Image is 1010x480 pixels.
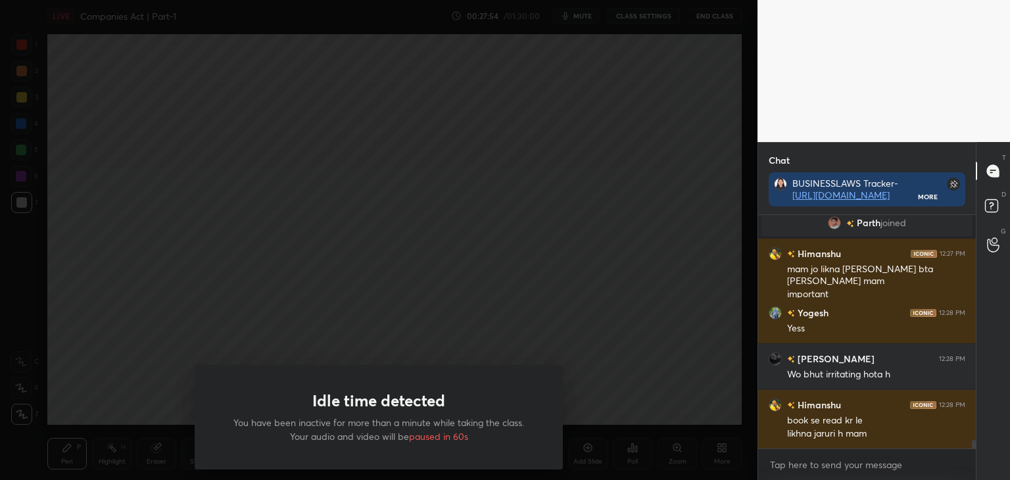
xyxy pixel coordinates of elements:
div: 12:28 PM [939,401,965,409]
p: You have been inactive for more than a minute while taking the class. Your audio and video will be [226,416,531,443]
a: [URL][DOMAIN_NAME] [792,189,890,201]
span: joined [880,218,906,228]
div: grid [758,215,976,449]
span: paused in 60s [409,430,468,443]
div: likhna jaruri h mam [787,427,965,441]
img: e2f75bfa95ba4596bbd958057a4f141e.jpg [828,216,841,229]
p: T [1002,153,1006,162]
img: cea5f857955a42be9ab3ea5802936392.jpg [769,352,782,366]
div: Wo bhut irritating hota h [787,368,965,381]
div: important [787,288,965,301]
img: iconic-dark.1390631f.png [910,401,936,409]
h6: Himanshu [795,398,841,412]
h6: [PERSON_NAME] [795,352,875,366]
img: no-rating-badge.077c3623.svg [787,356,795,363]
img: no-rating-badge.077c3623.svg [787,402,795,409]
img: iconic-dark.1390631f.png [911,250,937,258]
img: 3 [769,306,782,320]
img: 4a5fea1b80694d39a9c457cd04b96852.jpg [769,398,782,412]
span: Parth [857,218,880,228]
p: D [1001,189,1006,199]
img: 1d9caf79602a43199c593e4a951a70c3.jpg [774,178,787,191]
p: G [1001,226,1006,236]
div: mam jo likna [PERSON_NAME] bta [PERSON_NAME] mam [787,263,965,288]
img: no-rating-badge.077c3623.svg [846,220,854,228]
h6: Yogesh [795,306,829,320]
div: BUSINESSLAWS Tracker- [792,178,919,201]
p: Chat [758,143,800,178]
div: book se read kr le [787,414,965,427]
div: 12:28 PM [939,309,965,317]
img: no-rating-badge.077c3623.svg [787,251,795,258]
div: 12:27 PM [940,250,965,258]
img: iconic-dark.1390631f.png [910,309,936,317]
h1: Idle time detected [312,391,445,410]
div: Yess [787,322,965,335]
img: 4a5fea1b80694d39a9c457cd04b96852.jpg [769,247,782,260]
img: no-rating-badge.077c3623.svg [787,310,795,317]
h6: Himanshu [795,247,841,260]
div: More [918,192,938,201]
div: 12:28 PM [939,355,965,363]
